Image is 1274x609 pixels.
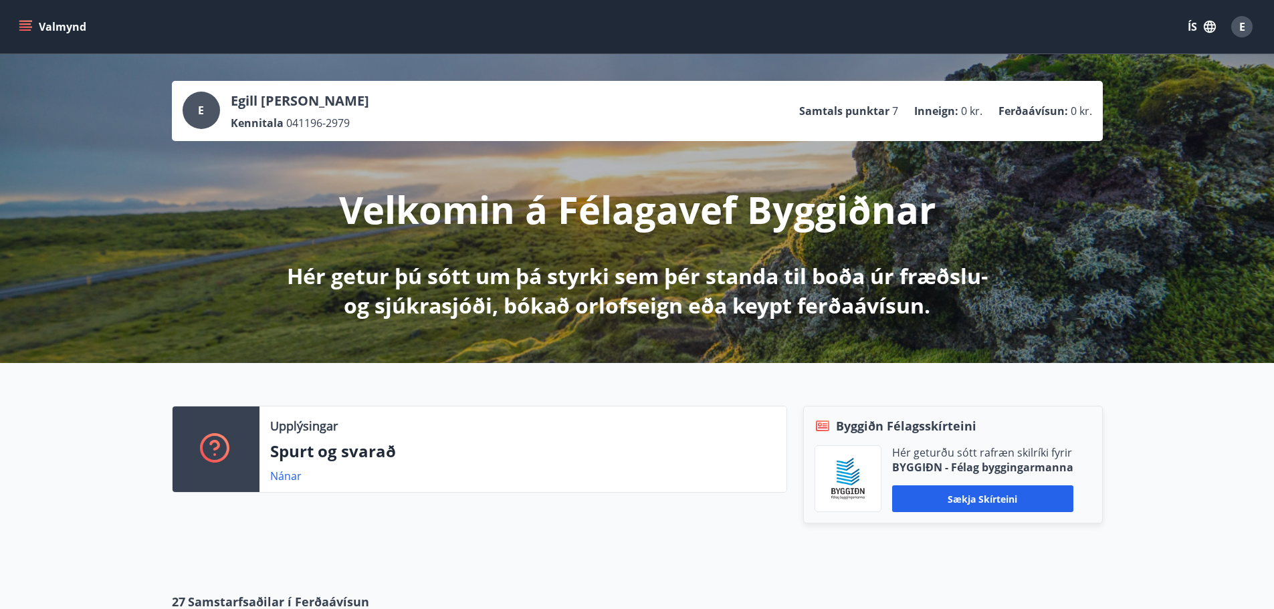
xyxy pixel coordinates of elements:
button: E [1226,11,1258,43]
button: Sækja skírteini [892,485,1073,512]
span: 0 kr. [961,104,982,118]
button: menu [16,15,92,39]
p: Hér geturðu sótt rafræn skilríki fyrir [892,445,1073,460]
a: Nánar [270,469,302,483]
p: Samtals punktar [799,104,889,118]
span: E [198,103,204,118]
p: Upplýsingar [270,417,338,435]
p: Ferðaávísun : [998,104,1068,118]
p: Hér getur þú sótt um þá styrki sem þér standa til boða úr fræðslu- og sjúkrasjóði, bókað orlofsei... [284,261,990,320]
p: BYGGIÐN - Félag byggingarmanna [892,460,1073,475]
span: 7 [892,104,898,118]
span: Byggiðn Félagsskírteini [836,417,976,435]
p: Spurt og svarað [270,440,776,463]
img: BKlGVmlTW1Qrz68WFGMFQUcXHWdQd7yePWMkvn3i.png [825,456,871,501]
span: 0 kr. [1071,104,1092,118]
button: ÍS [1180,15,1223,39]
p: Kennitala [231,116,284,130]
p: Velkomin á Félagavef Byggiðnar [339,184,936,235]
p: Egill [PERSON_NAME] [231,92,369,110]
p: Inneign : [914,104,958,118]
span: E [1239,19,1245,34]
span: 041196-2979 [286,116,350,130]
